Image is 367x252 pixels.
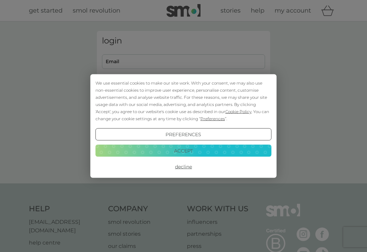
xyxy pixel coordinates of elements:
[200,116,225,121] span: Preferences
[225,109,251,114] span: Cookie Policy
[90,74,277,178] div: Cookie Consent Prompt
[95,161,272,173] button: Decline
[95,128,272,141] button: Preferences
[95,144,272,157] button: Accept
[95,79,272,122] div: We use essential cookies to make our site work. With your consent, we may also use non-essential ...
